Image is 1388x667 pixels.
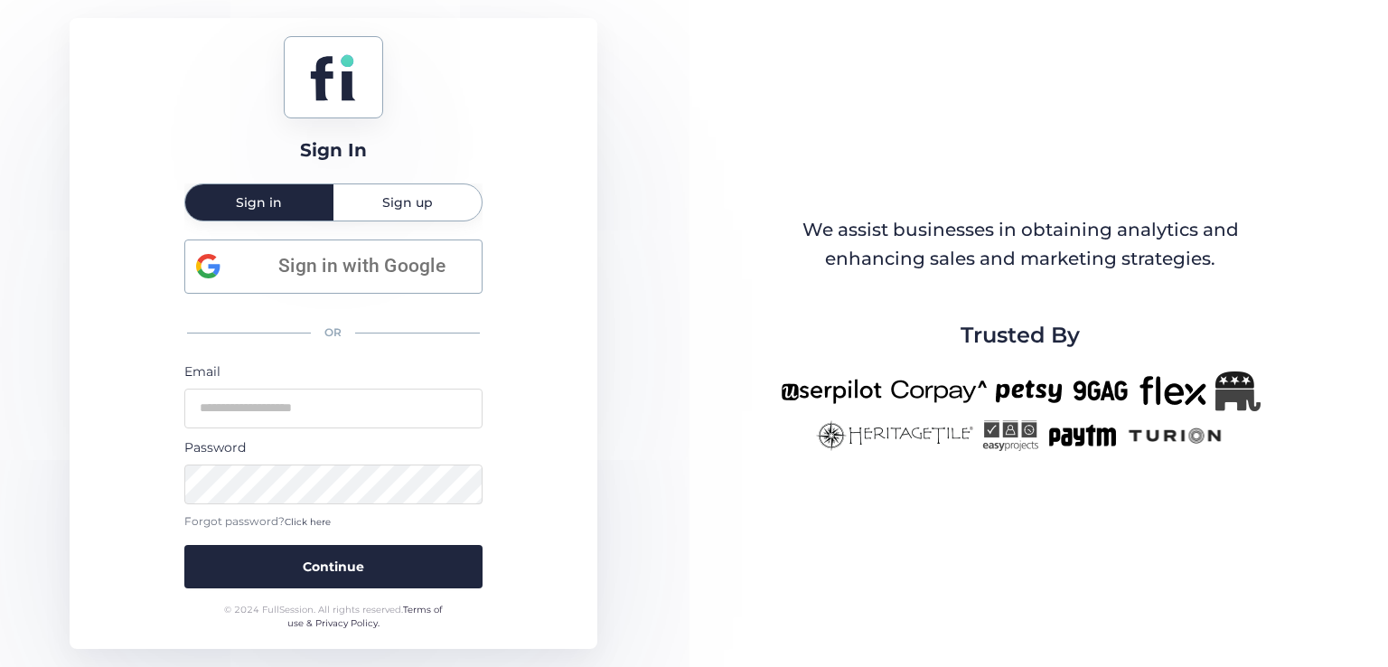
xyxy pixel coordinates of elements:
[1139,371,1206,411] img: flex-new.png
[782,216,1259,273] div: We assist businesses in obtaining analytics and enhancing sales and marketing strategies.
[253,251,471,281] span: Sign in with Google
[300,136,367,164] div: Sign In
[1071,371,1130,411] img: 9gag-new.png
[236,196,282,209] span: Sign in
[961,318,1080,352] span: Trusted By
[816,420,973,451] img: heritagetile-new.png
[184,314,483,352] div: OR
[1215,371,1261,411] img: Republicanlogo-bw.png
[1126,420,1224,451] img: turion-new.png
[184,545,483,588] button: Continue
[285,516,331,528] span: Click here
[184,513,483,531] div: Forgot password?
[982,420,1038,451] img: easyprojects-new.png
[891,371,987,411] img: corpay-new.png
[184,437,483,457] div: Password
[1047,420,1117,451] img: paytm-new.png
[303,557,364,577] span: Continue
[216,603,450,631] div: © 2024 FullSession. All rights reserved.
[184,362,483,381] div: Email
[996,371,1062,411] img: petsy-new.png
[781,371,882,411] img: userpilot-new.png
[382,196,433,209] span: Sign up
